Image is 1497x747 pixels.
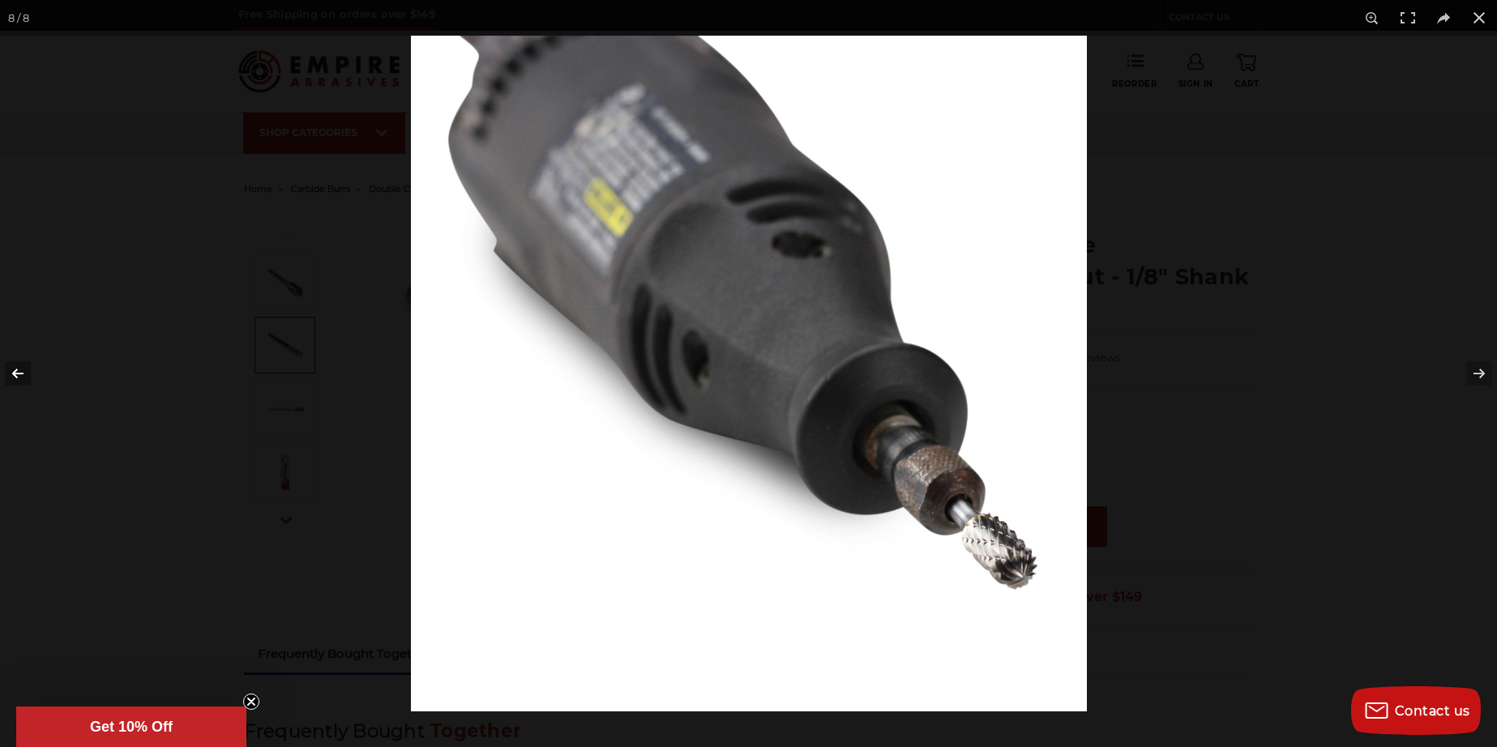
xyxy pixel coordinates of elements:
span: Get 10% Off [90,719,173,735]
button: Next (arrow right) [1440,333,1497,414]
div: Get 10% OffClose teaser [16,706,246,747]
img: CB-SET3-1-8-Carbide-Burr-double-cut-10pcs-dremel-SC-51__73635.1680561506.jpg [411,36,1087,711]
button: Contact us [1351,686,1481,735]
span: Contact us [1395,703,1470,719]
button: Close teaser [243,694,259,710]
